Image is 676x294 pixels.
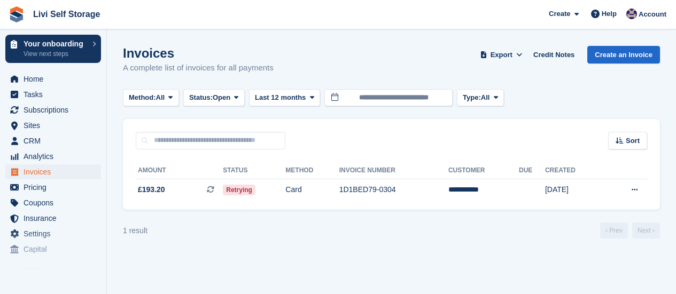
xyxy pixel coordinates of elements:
span: Coupons [24,195,88,210]
a: Create an Invoice [587,46,660,63]
button: Last 12 months [249,89,320,107]
a: menu [5,226,101,241]
p: A complete list of invoices for all payments [123,62,274,74]
span: Home [24,71,88,86]
span: Open [213,92,230,103]
td: Card [285,179,339,201]
span: Sites [24,118,88,133]
td: [DATE] [545,179,604,201]
span: Insurance [24,211,88,226]
a: menu [5,211,101,226]
div: 1 result [123,225,147,236]
a: menu [5,195,101,210]
button: Type: All [457,89,504,107]
span: CRM [24,133,88,148]
span: £193.20 [138,184,165,195]
p: Your onboarding [24,40,87,47]
td: 1D1BED79-0304 [339,179,448,201]
th: Customer [448,162,519,179]
p: View next steps [24,49,87,59]
th: Invoice Number [339,162,448,179]
a: menu [5,118,101,133]
button: Export [478,46,525,63]
h1: Invoices [123,46,274,60]
span: Capital [24,242,88,257]
span: Sort [626,136,640,146]
img: Jim [626,9,637,19]
span: Type: [463,92,481,103]
span: All [156,92,165,103]
a: menu [5,87,101,102]
button: Status: Open [183,89,245,107]
a: menu [5,164,101,179]
span: Subscriptions [24,102,88,117]
a: menu [5,242,101,257]
a: Next [632,223,660,239]
th: Due [519,162,545,179]
a: Your onboarding View next steps [5,35,101,63]
a: menu [5,133,101,148]
span: Export [491,50,512,60]
th: Method [285,162,339,179]
span: Analytics [24,149,88,164]
button: Method: All [123,89,179,107]
a: menu [5,180,101,195]
span: Help [602,9,617,19]
span: Retrying [223,185,255,195]
span: Last 12 months [255,92,306,103]
span: Account [639,9,666,20]
a: Previous [600,223,628,239]
span: Method: [129,92,156,103]
a: menu [5,149,101,164]
span: Tasks [24,87,88,102]
span: Storefront [10,266,106,276]
img: stora-icon-8386f47178a22dfd0bd8f6a31ec36ba5ce8667c1dd55bd0f319d3a0aa187defe.svg [9,6,25,22]
a: menu [5,71,101,86]
span: Create [549,9,570,19]
th: Status [223,162,285,179]
span: All [481,92,490,103]
th: Amount [136,162,223,179]
span: Invoices [24,164,88,179]
a: Credit Notes [529,46,579,63]
th: Created [545,162,604,179]
span: Pricing [24,180,88,195]
span: Status: [189,92,213,103]
a: menu [5,102,101,117]
nav: Page [598,223,662,239]
span: Settings [24,226,88,241]
a: Livi Self Storage [29,5,104,23]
